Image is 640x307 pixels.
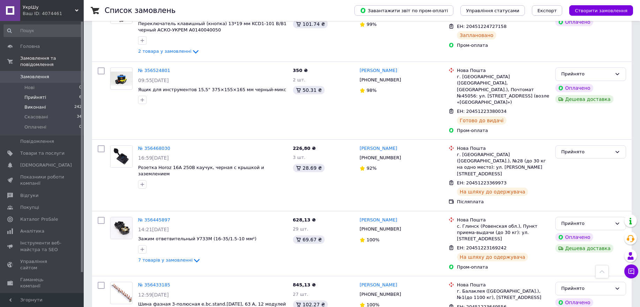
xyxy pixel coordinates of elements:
[293,155,306,160] span: 3 шт.
[561,285,612,292] div: Прийнято
[293,164,325,172] div: 28.69 ₴
[457,152,550,177] div: г. [GEOGRAPHIC_DATA] ([GEOGRAPHIC_DATA].), №28 (до 30 кг на одно место): ул. [PERSON_NAME][STREET...
[138,227,169,232] span: 14:21[DATE]
[457,42,550,49] div: Пром-оплата
[457,67,550,74] div: Нова Пошта
[138,49,191,54] span: 2 товара у замовленні
[79,124,82,130] span: 0
[79,85,82,91] span: 0
[293,235,325,244] div: 69.67 ₴
[20,204,39,211] span: Покупці
[138,146,170,151] a: № 356468030
[466,8,519,13] span: Управління статусами
[74,104,82,110] span: 242
[457,180,506,185] span: ЕН: 20451223369973
[457,288,550,301] div: г. Балаклея ([GEOGRAPHIC_DATA].), №1(до 1100 кг), [STREET_ADDRESS]
[360,145,397,152] a: [PERSON_NAME]
[457,24,506,29] span: ЕН: 20451224727158
[358,225,402,234] div: [PHONE_NUMBER]
[354,5,453,16] button: Завантажити звіт по пром-оплаті
[24,104,46,110] span: Виконані
[20,240,65,253] span: Інструменти веб-майстра та SEO
[358,153,402,162] div: [PHONE_NUMBER]
[293,292,308,297] span: 27 шт.
[79,94,82,101] span: 6
[3,24,82,37] input: Пошук
[20,162,72,168] span: [DEMOGRAPHIC_DATA]
[457,253,528,261] div: На шляху до одержувача
[111,72,132,86] img: Фото товару
[457,245,506,250] span: ЕН: 20451223169242
[110,282,133,304] a: Фото товару
[457,188,528,196] div: На шляху до одержувача
[138,292,169,298] span: 12:59[DATE]
[457,199,550,205] div: Післяплата
[555,95,613,103] div: Дешева доставка
[561,220,612,227] div: Прийнято
[77,114,82,120] span: 34
[138,165,264,177] a: Розетка Horoz 16А 250В каучук, черная с крышкой и заземлением
[624,264,638,278] button: Чат з покупцем
[138,282,170,287] a: № 356433185
[293,146,316,151] span: 226,80 ₴
[110,217,133,239] a: Фото товару
[569,5,633,16] button: Створити замовлення
[293,20,328,28] div: 101.74 ₴
[555,244,613,253] div: Дешева доставка
[360,282,397,288] a: [PERSON_NAME]
[360,67,397,74] a: [PERSON_NAME]
[575,8,627,13] span: Створити замовлення
[20,150,65,156] span: Товари та послуги
[367,166,377,171] span: 92%
[20,43,40,50] span: Головна
[293,217,316,222] span: 628,13 ₴
[20,258,65,271] span: Управління сайтом
[367,88,377,93] span: 98%
[358,290,402,299] div: [PHONE_NUMBER]
[457,127,550,134] div: Пром-оплата
[111,146,132,167] img: Фото товару
[20,174,65,187] span: Показники роботи компанії
[138,78,169,83] span: 09:55[DATE]
[537,8,557,13] span: Експорт
[138,87,286,92] a: Ящик для инструментов 15,5" 375×155×165 мм черный-микс
[20,74,49,80] span: Замовлення
[23,10,84,17] div: Ваш ID: 4074461
[24,124,46,130] span: Оплачені
[138,68,170,73] a: № 356524801
[293,282,316,287] span: 845,13 ₴
[457,145,550,152] div: Нова Пошта
[293,77,306,82] span: 2 шт.
[20,138,54,145] span: Повідомлення
[293,226,308,232] span: 29 шт.
[555,84,593,92] div: Оплачено
[367,22,377,27] span: 99%
[138,236,256,241] a: Зажим ответвительный У733М (16-35/1.5-10 мм²)
[293,68,308,73] span: 350 ₴
[561,148,612,156] div: Прийнято
[24,94,46,101] span: Прийняті
[555,18,593,26] div: Оплачено
[24,114,48,120] span: Скасовані
[360,217,397,224] a: [PERSON_NAME]
[20,216,58,222] span: Каталог ProSale
[562,8,633,13] a: Створити замовлення
[110,145,133,168] a: Фото товару
[111,284,132,302] img: Фото товару
[457,223,550,242] div: с. Глинск (Ровенская обл.), Пункт приема-выдачи (до 30 кг): ул. [STREET_ADDRESS]
[110,67,133,90] a: Фото товару
[20,277,65,289] span: Гаманець компанії
[457,217,550,223] div: Нова Пошта
[555,233,593,241] div: Оплачено
[460,5,525,16] button: Управління статусами
[111,217,132,239] img: Фото товару
[358,75,402,85] div: [PHONE_NUMBER]
[138,155,169,161] span: 16:59[DATE]
[138,257,201,263] a: 7 товарів у замовленні
[561,71,612,78] div: Прийнято
[23,4,75,10] span: УкрШу
[457,116,506,125] div: Готово до видачі
[360,7,448,14] span: Завантажити звіт по пром-оплаті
